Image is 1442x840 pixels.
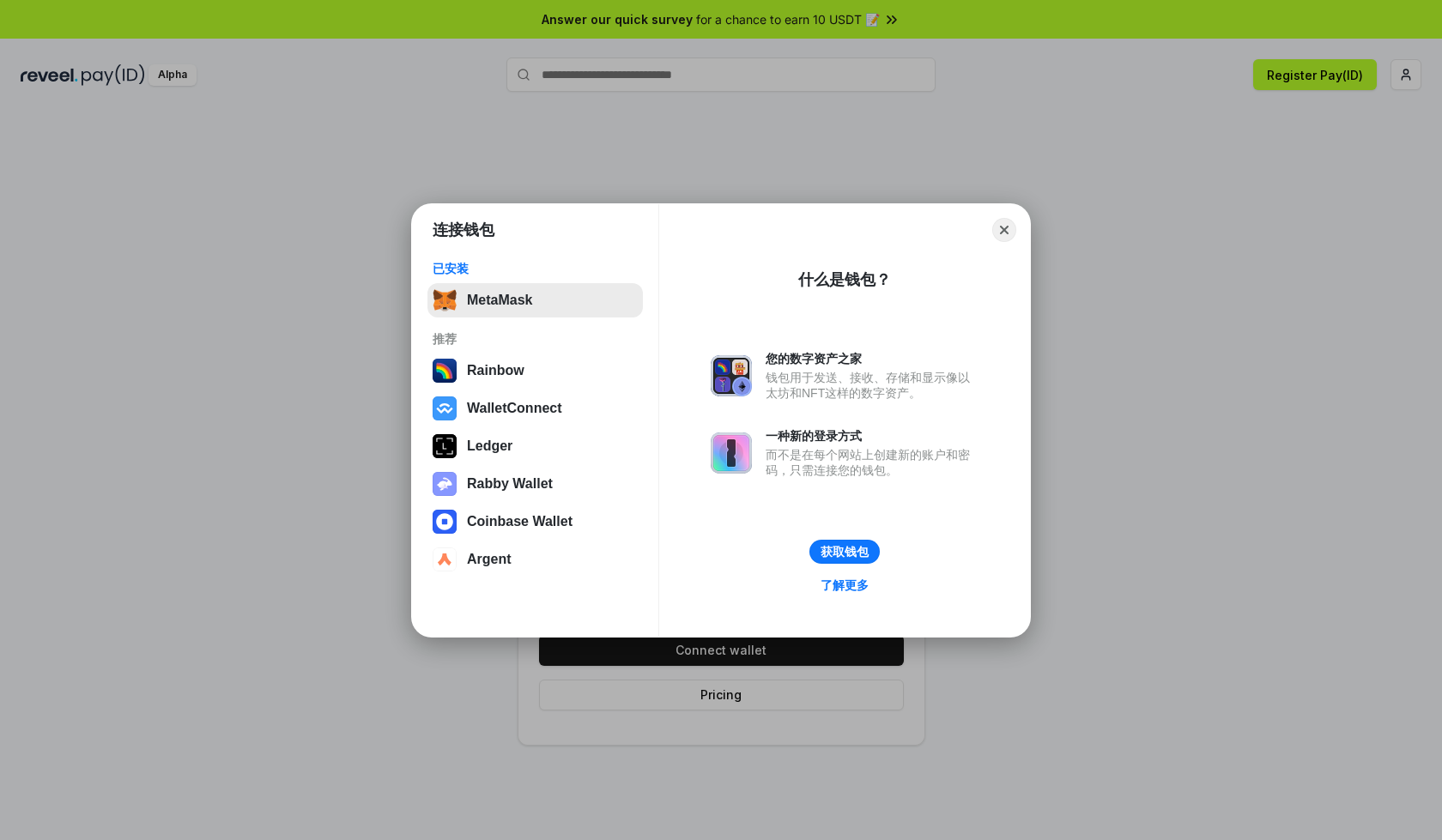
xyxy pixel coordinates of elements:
[821,544,869,559] div: 获取钱包
[433,547,457,571] img: svg+xml,%3Csvg%20width%3D%2228%22%20height%3D%2228%22%20viewBox%3D%220%200%2028%2028%22%20fill%3D...
[467,293,532,308] div: MetaMask
[821,577,869,593] div: 了解更多
[766,447,978,478] div: 而不是在每个网站上创建新的账户和密码，只需连接您的钱包。
[433,331,638,347] div: 推荐
[711,355,752,396] img: svg+xml,%3Csvg%20xmlns%3D%22http%3A%2F%2Fwww.w3.org%2F2000%2Fsvg%22%20fill%3D%22none%22%20viewBox...
[711,432,752,474] img: svg+xml,%3Csvg%20xmlns%3D%22http%3A%2F%2Fwww.w3.org%2F2000%2Fsvg%22%20fill%3D%22none%22%20viewBox...
[798,269,891,290] div: 什么是钱包？
[433,261,638,276] div: 已安装
[467,363,524,378] div: Rainbow
[433,472,457,496] img: svg+xml,%3Csvg%20xmlns%3D%22http%3A%2F%2Fwww.w3.org%2F2000%2Fsvg%22%20fill%3D%22none%22%20viewBox...
[427,354,643,388] button: Rainbow
[427,283,643,317] button: MetaMask
[427,391,643,426] button: WalletConnect
[427,429,643,463] button: Ledger
[433,434,457,458] img: svg+xml,%3Csvg%20xmlns%3D%22http%3A%2F%2Fwww.w3.org%2F2000%2Fsvg%22%20width%3D%2228%22%20height%3...
[467,514,573,529] div: Coinbase Wallet
[766,370,978,401] div: 钱包用于发送、接收、存储和显示像以太坊和NFT这样的数字资产。
[433,220,494,240] h1: 连接钱包
[809,540,880,564] button: 获取钱包
[433,396,457,420] img: svg+xml,%3Csvg%20width%3D%2228%22%20height%3D%2228%22%20viewBox%3D%220%200%2028%2028%22%20fill%3D...
[992,218,1016,242] button: Close
[810,574,879,596] a: 了解更多
[467,476,553,492] div: Rabby Wallet
[433,510,457,534] img: svg+xml,%3Csvg%20width%3D%2228%22%20height%3D%2228%22%20viewBox%3D%220%200%2028%2028%22%20fill%3D...
[427,505,643,539] button: Coinbase Wallet
[433,288,457,312] img: svg+xml,%3Csvg%20fill%3D%22none%22%20height%3D%2233%22%20viewBox%3D%220%200%2035%2033%22%20width%...
[467,552,512,567] div: Argent
[766,351,978,366] div: 您的数字资产之家
[467,438,512,454] div: Ledger
[427,467,643,501] button: Rabby Wallet
[766,428,978,444] div: 一种新的登录方式
[467,401,562,416] div: WalletConnect
[427,542,643,577] button: Argent
[433,359,457,383] img: svg+xml,%3Csvg%20width%3D%22120%22%20height%3D%22120%22%20viewBox%3D%220%200%20120%20120%22%20fil...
